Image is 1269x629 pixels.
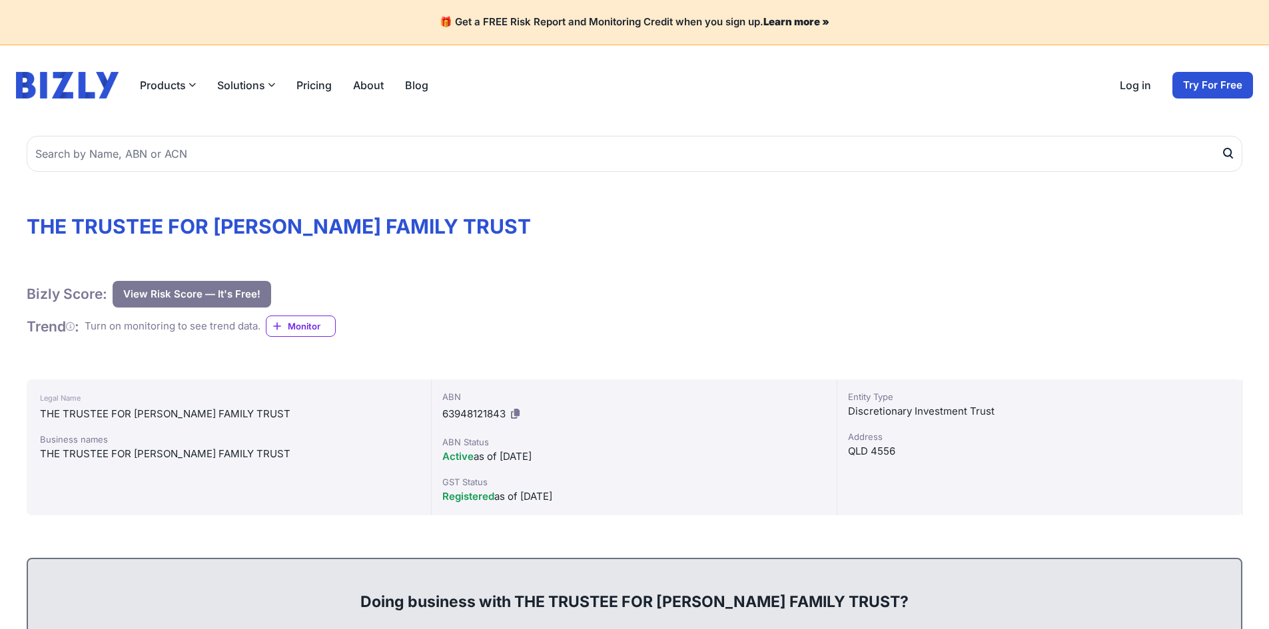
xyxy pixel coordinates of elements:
a: Learn more » [763,15,829,28]
a: About [353,77,384,93]
button: Products [140,77,196,93]
div: as of [DATE] [442,489,825,505]
div: ABN Status [442,435,825,449]
h1: Bizly Score: [27,285,107,303]
div: Legal Name [40,390,418,406]
span: Active [442,450,474,463]
input: Search by Name, ABN or ACN [27,136,1242,172]
h4: 🎁 Get a FREE Risk Report and Monitoring Credit when you sign up. [16,16,1253,29]
div: Address [848,430,1231,443]
h1: Trend : [27,317,79,335]
span: Monitor [288,319,335,333]
div: Turn on monitoring to see trend data. [85,319,260,334]
div: THE TRUSTEE FOR [PERSON_NAME] FAMILY TRUST [40,406,418,422]
div: Discretionary Investment Trust [848,403,1231,419]
div: Doing business with THE TRUSTEE FOR [PERSON_NAME] FAMILY TRUST? [41,570,1228,612]
button: View Risk Score — It's Free! [113,281,271,308]
div: as of [DATE] [442,449,825,465]
a: Pricing [296,77,332,93]
a: Try For Free [1172,72,1253,99]
button: Solutions [217,77,275,93]
h1: THE TRUSTEE FOR [PERSON_NAME] FAMILY TRUST [27,214,1242,238]
div: Entity Type [848,390,1231,403]
div: THE TRUSTEE FOR [PERSON_NAME] FAMILY TRUST [40,446,418,462]
span: Registered [442,490,494,503]
div: Business names [40,433,418,446]
div: GST Status [442,475,825,489]
a: Monitor [266,315,336,337]
a: Blog [405,77,428,93]
div: ABN [442,390,825,403]
span: 63948121843 [442,407,506,420]
a: Log in [1120,77,1151,93]
div: QLD 4556 [848,443,1231,459]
